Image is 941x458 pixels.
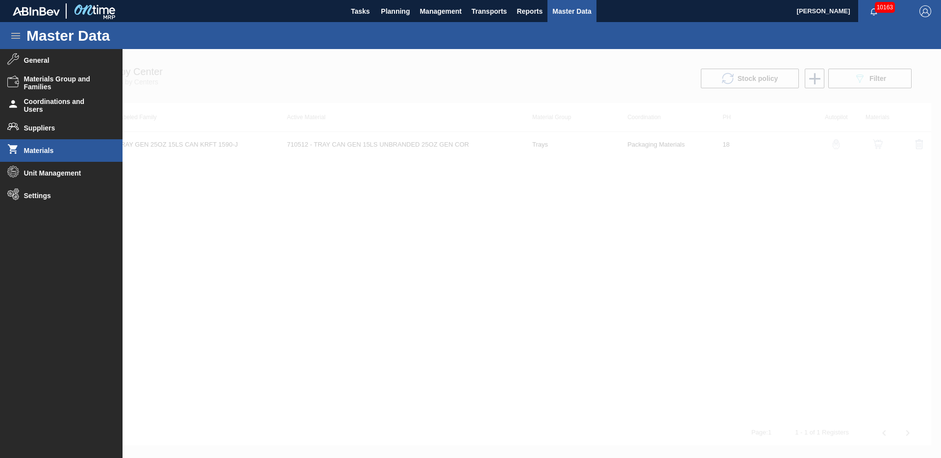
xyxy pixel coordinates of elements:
[381,5,410,17] span: Planning
[24,169,105,177] span: Unit Management
[858,4,890,18] button: Notifications
[24,147,105,154] span: Materials
[24,75,105,91] span: Materials Group and Families
[919,5,931,17] img: Logout
[13,7,60,16] img: TNhmsLtSVTkK8tSr43FrP2fwEKptu5GPRR3wAAAABJRU5ErkJggg==
[517,5,543,17] span: Reports
[471,5,507,17] span: Transports
[24,124,105,132] span: Suppliers
[420,5,462,17] span: Management
[24,98,105,113] span: Coordinations and Users
[875,2,895,13] span: 10163
[26,30,200,41] h1: Master Data
[24,56,105,64] span: General
[24,192,105,200] span: Settings
[349,5,371,17] span: Tasks
[552,5,591,17] span: Master Data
